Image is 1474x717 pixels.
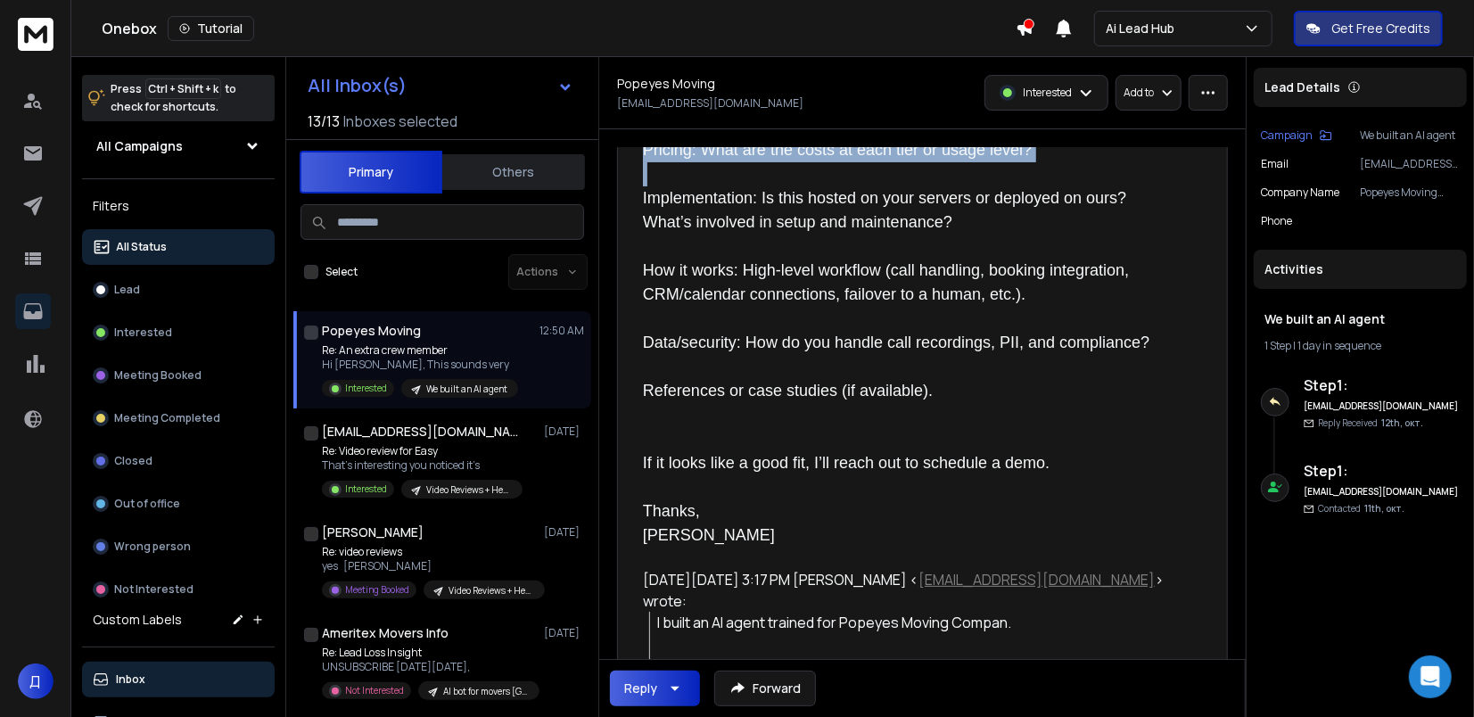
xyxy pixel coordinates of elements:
button: Campaign [1261,128,1332,143]
p: Phone [1261,214,1292,228]
p: All Status [116,240,167,254]
button: Tutorial [168,16,254,41]
p: Interested [345,482,387,496]
p: Interested [345,382,387,395]
p: Interested [114,326,172,340]
li: Implementation: Is this hosted on your servers or deployed on ours? What’s involved in setup and ... [643,186,1164,235]
button: Д [18,663,54,699]
p: We built an AI agent [1360,128,1460,143]
p: Hi [PERSON_NAME], This sounds very [322,358,518,372]
p: Interested [1023,86,1072,100]
p: Meeting Booked [345,583,409,597]
p: Meeting Booked [114,368,202,383]
h6: Step 1 : [1304,460,1460,482]
button: Closed [82,443,275,479]
div: [DATE][DATE] 3:17 PM [PERSON_NAME] < > wrote: [643,569,1164,612]
p: Out of office [114,497,180,511]
p: [DATE] [544,424,584,439]
p: Company Name [1261,185,1339,200]
p: Re: An extra crew member [322,343,518,358]
h1: All Inbox(s) [308,77,407,95]
span: 12th, окт. [1381,416,1423,429]
button: Meeting Booked [82,358,275,393]
h6: [EMAIL_ADDRESS][DOMAIN_NAME] [1304,485,1460,499]
button: Interested [82,315,275,350]
button: Out of office [82,486,275,522]
h1: [EMAIL_ADDRESS][DOMAIN_NAME] [322,423,518,441]
h6: Step 1 : [1304,375,1460,396]
p: Re: Video review for Easy [322,444,523,458]
p: Thanks, [643,499,1164,523]
p: Ai Lead Hub [1106,20,1182,37]
p: AI bot for movers [GEOGRAPHIC_DATA] [443,685,529,698]
button: All Inbox(s) [293,68,588,103]
p: Inbox [116,672,145,687]
button: Lead [82,272,275,308]
span: 1 day in sequence [1297,338,1381,353]
button: Others [442,152,585,192]
h6: [EMAIL_ADDRESS][DOMAIN_NAME] [1304,400,1460,413]
h3: Inboxes selected [343,111,457,132]
p: [EMAIL_ADDRESS][DOMAIN_NAME] [1360,157,1460,171]
p: Wrong person [114,540,191,554]
button: Forward [714,671,816,706]
p: Re: video reviews [322,545,536,559]
p: Meeting Completed [114,411,220,425]
p: Not Interested [114,582,194,597]
button: Not Interested [82,572,275,607]
p: We built an AI agent [426,383,507,396]
p: If it looks like a good fit, I’ll reach out to schedule a demo. [643,451,1164,475]
label: Select [325,265,358,279]
p: Re: Lead Loss Insight [322,646,536,660]
h1: Ameritex Movers Info [322,624,449,642]
p: [DATE] [544,525,584,540]
p: [EMAIL_ADDRESS][DOMAIN_NAME] [617,96,803,111]
a: [EMAIL_ADDRESS][DOMAIN_NAME] [918,570,1155,589]
div: Activities [1254,250,1467,289]
button: Get Free Credits [1294,11,1443,46]
button: Meeting Completed [82,400,275,436]
button: Reply [610,671,700,706]
p: [DATE] [544,626,584,640]
span: 11th, окт. [1364,502,1404,515]
h3: Custom Labels [93,611,182,629]
span: 13 / 13 [308,111,340,132]
button: All Campaigns [82,128,275,164]
p: Press to check for shortcuts. [111,80,236,116]
button: Primary [300,151,442,194]
div: | [1264,339,1456,353]
p: Video Reviews + HeyGen subflow [426,483,512,497]
h1: We built an AI agent [1264,310,1456,328]
p: Reply Received [1318,416,1423,430]
p: Lead [114,283,140,297]
h1: Popeyes Moving [322,322,421,340]
p: Campaign [1261,128,1313,143]
p: Popeyes Moving Compan [1360,185,1460,200]
button: All Status [82,229,275,265]
div: Reply [624,680,657,697]
h1: [PERSON_NAME] [322,523,424,541]
h1: All Campaigns [96,137,183,155]
h3: Filters [82,194,275,218]
p: Closed [114,454,152,468]
h1: Popeyes Moving [617,75,715,93]
p: [PERSON_NAME] [643,523,1164,548]
li: References or case studies (if available). [643,379,1164,403]
button: Wrong person [82,529,275,565]
div: Onebox [102,16,1016,41]
p: UNSUBSCRIBE [DATE][DATE], [322,660,536,674]
p: That’s interesting you noticed it’s [322,458,523,473]
li: How it works: High-level workflow (call handling, booking integration, CRM/calendar connections, ... [643,259,1164,307]
p: Email [1261,157,1289,171]
p: Not Interested [345,684,404,697]
p: Lead Details [1264,78,1340,96]
button: Inbox [82,662,275,697]
span: 1 Step [1264,338,1291,353]
span: Ctrl + Shift + k [145,78,221,99]
p: 12:50 AM [539,324,584,338]
p: Contacted [1318,502,1404,515]
li: Pricing: What are the costs at each tier or usage level? [643,138,1164,162]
